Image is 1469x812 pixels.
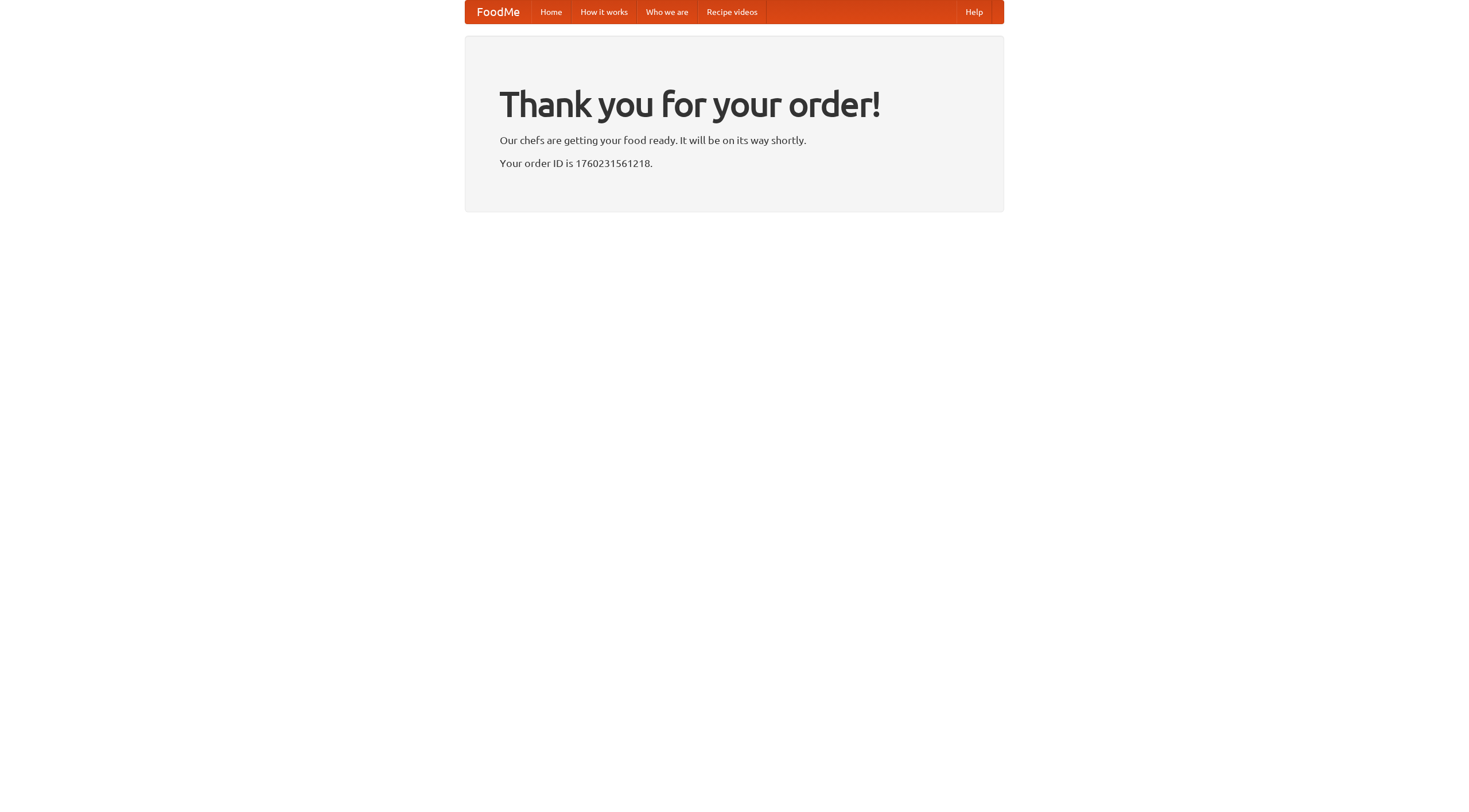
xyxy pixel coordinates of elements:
a: Help [957,1,992,24]
a: Who we are [637,1,698,24]
p: Your order ID is 1760231561218. [500,154,969,172]
p: Our chefs are getting your food ready. It will be on its way shortly. [500,131,969,149]
h1: Thank you for your order! [500,76,969,131]
a: Recipe videos [698,1,767,24]
a: FoodMe [465,1,531,24]
a: Home [531,1,572,24]
a: How it works [572,1,637,24]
